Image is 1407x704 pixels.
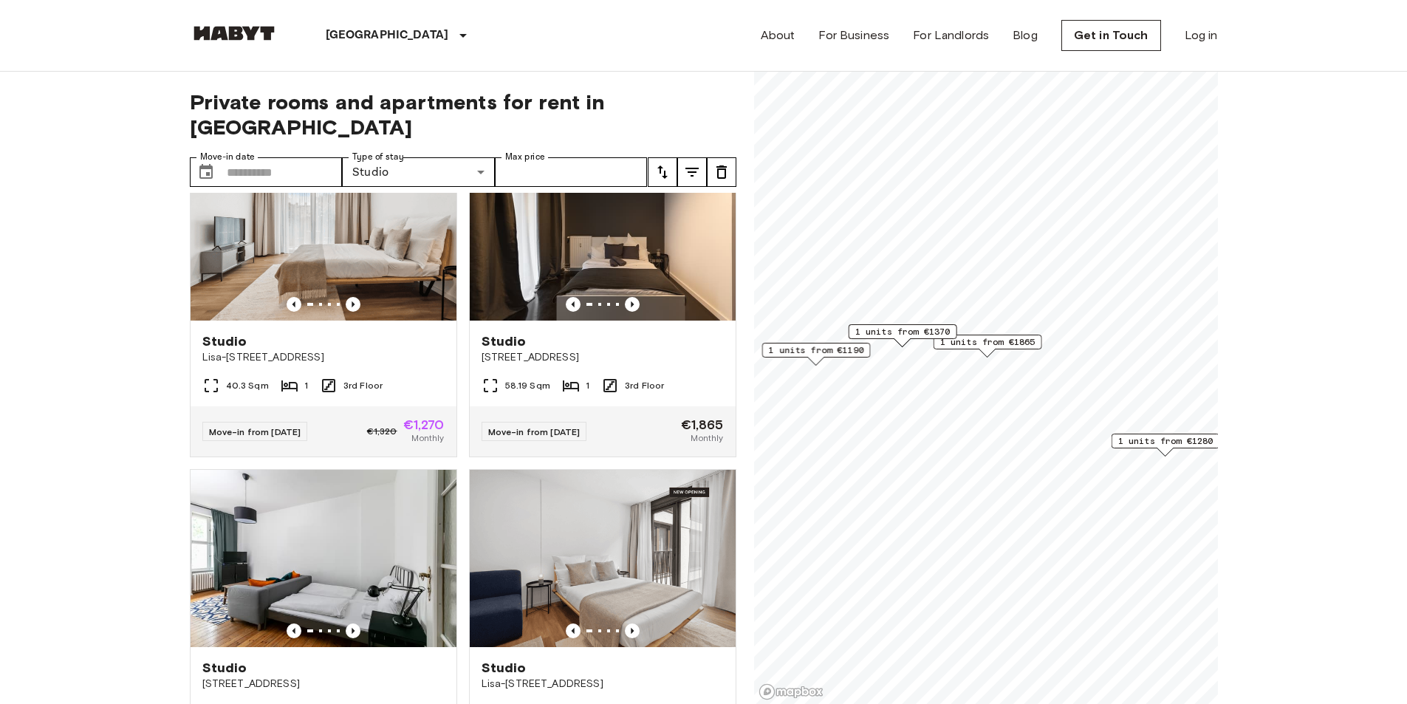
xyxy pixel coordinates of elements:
span: 3rd Floor [625,379,664,392]
span: 1 units from €1190 [768,344,863,357]
img: Marketing picture of unit DE-01-015-004-01H [191,470,456,647]
span: 1 [304,379,308,392]
span: Private rooms and apartments for rent in [GEOGRAPHIC_DATA] [190,89,736,140]
a: Marketing picture of unit DE-01-049-013-01HPrevious imagePrevious imageStudio[STREET_ADDRESS]58.1... [469,143,736,457]
span: 3rd Floor [343,379,383,392]
a: About [761,27,795,44]
button: Previous image [625,297,640,312]
span: 40.3 Sqm [226,379,269,392]
span: Monthly [691,431,723,445]
div: Map marker [1111,434,1219,457]
span: Studio [202,659,247,677]
button: Previous image [566,297,581,312]
span: €1,865 [681,418,724,431]
img: Marketing picture of unit DE-01-049-013-01H [470,143,736,321]
span: Monthly [411,431,444,445]
div: Map marker [761,343,870,366]
span: €1,320 [367,425,397,438]
button: tune [648,157,677,187]
div: Studio [342,157,495,187]
span: Move-in from [DATE] [488,426,581,437]
span: Studio [482,659,527,677]
span: [STREET_ADDRESS] [202,677,445,691]
span: Lisa-[STREET_ADDRESS] [202,350,445,365]
span: 58.19 Sqm [505,379,550,392]
button: Choose date [191,157,221,187]
span: [STREET_ADDRESS] [482,350,724,365]
button: Previous image [625,623,640,638]
span: Studio [482,332,527,350]
button: Previous image [287,297,301,312]
button: tune [677,157,707,187]
button: Previous image [287,623,301,638]
a: Log in [1185,27,1218,44]
p: [GEOGRAPHIC_DATA] [326,27,449,44]
button: Previous image [346,297,360,312]
a: For Landlords [913,27,989,44]
div: Map marker [933,335,1041,358]
a: Mapbox logo [759,683,824,700]
button: Previous image [346,623,360,638]
span: 1 units from €1280 [1117,434,1213,448]
a: For Business [818,27,889,44]
a: Get in Touch [1061,20,1161,51]
a: Blog [1013,27,1038,44]
span: €1,270 [403,418,445,431]
label: Type of stay [352,151,404,163]
img: Marketing picture of unit DE-01-489-503-001 [470,470,736,647]
span: Studio [202,332,247,350]
img: Marketing picture of unit DE-01-491-304-001 [191,143,456,321]
span: Lisa-[STREET_ADDRESS] [482,677,724,691]
div: Map marker [848,324,956,347]
span: Move-in from [DATE] [209,426,301,437]
button: tune [707,157,736,187]
span: 1 [586,379,589,392]
a: Marketing picture of unit DE-01-491-304-001Previous imagePrevious imageStudioLisa-[STREET_ADDRESS... [190,143,457,457]
button: Previous image [566,623,581,638]
label: Max price [505,151,545,163]
span: 1 units from €1865 [939,335,1035,349]
span: 1 units from €1370 [855,325,950,338]
img: Habyt [190,26,278,41]
label: Move-in date [200,151,255,163]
